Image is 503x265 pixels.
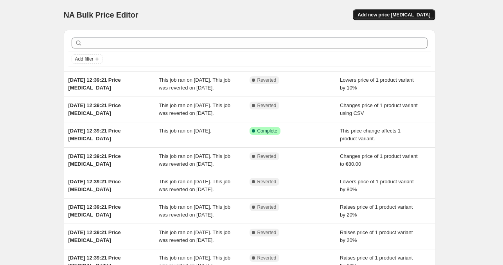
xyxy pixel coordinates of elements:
span: This job ran on [DATE]. This job was reverted on [DATE]. [159,77,230,91]
span: [DATE] 12:39:21 Price [MEDICAL_DATA] [68,179,121,192]
span: This job ran on [DATE]. This job was reverted on [DATE]. [159,153,230,167]
span: NA Bulk Price Editor [64,11,138,19]
span: This job ran on [DATE]. This job was reverted on [DATE]. [159,204,230,218]
span: This price change affects 1 product variant. [340,128,401,141]
span: Reverted [257,229,277,236]
span: Add new price [MEDICAL_DATA] [357,12,430,18]
span: Add filter [75,56,93,62]
span: Reverted [257,255,277,261]
span: This job ran on [DATE]. [159,128,211,134]
span: [DATE] 12:39:21 Price [MEDICAL_DATA] [68,102,121,116]
span: Raises price of 1 product variant by 20% [340,204,413,218]
span: [DATE] 12:39:21 Price [MEDICAL_DATA] [68,77,121,91]
button: Add new price [MEDICAL_DATA] [353,9,435,20]
span: [DATE] 12:39:21 Price [MEDICAL_DATA] [68,204,121,218]
span: Raises price of 1 product variant by 20% [340,229,413,243]
span: This job ran on [DATE]. This job was reverted on [DATE]. [159,102,230,116]
span: Reverted [257,102,277,109]
span: Changes price of 1 product variant to €80.00 [340,153,418,167]
span: This job ran on [DATE]. This job was reverted on [DATE]. [159,229,230,243]
span: This job ran on [DATE]. This job was reverted on [DATE]. [159,179,230,192]
span: Lowers price of 1 product variant by 80% [340,179,414,192]
span: Reverted [257,153,277,159]
span: Changes price of 1 product variant using CSV [340,102,418,116]
span: [DATE] 12:39:21 Price [MEDICAL_DATA] [68,229,121,243]
button: Add filter [72,54,103,64]
span: Reverted [257,179,277,185]
span: [DATE] 12:39:21 Price [MEDICAL_DATA] [68,153,121,167]
span: Reverted [257,204,277,210]
span: Complete [257,128,277,134]
span: Lowers price of 1 product variant by 10% [340,77,414,91]
span: Reverted [257,77,277,83]
span: [DATE] 12:39:21 Price [MEDICAL_DATA] [68,128,121,141]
